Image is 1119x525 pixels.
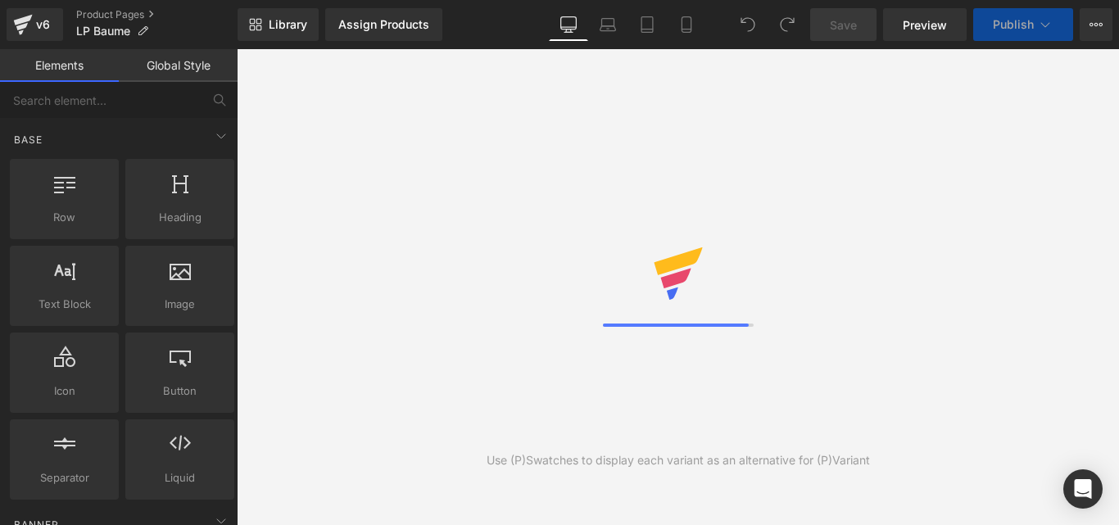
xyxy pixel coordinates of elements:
[130,382,229,400] span: Button
[15,296,114,313] span: Text Block
[33,14,53,35] div: v6
[130,296,229,313] span: Image
[549,8,588,41] a: Desktop
[830,16,857,34] span: Save
[130,209,229,226] span: Heading
[12,132,44,147] span: Base
[1080,8,1112,41] button: More
[15,469,114,487] span: Separator
[588,8,627,41] a: Laptop
[76,25,130,38] span: LP Baume
[627,8,667,41] a: Tablet
[732,8,764,41] button: Undo
[15,382,114,400] span: Icon
[119,49,238,82] a: Global Style
[15,209,114,226] span: Row
[973,8,1073,41] button: Publish
[903,16,947,34] span: Preview
[269,17,307,32] span: Library
[7,8,63,41] a: v6
[130,469,229,487] span: Liquid
[238,8,319,41] a: New Library
[993,18,1034,31] span: Publish
[883,8,967,41] a: Preview
[1063,469,1103,509] div: Open Intercom Messenger
[487,451,870,469] div: Use (P)Swatches to display each variant as an alternative for (P)Variant
[667,8,706,41] a: Mobile
[771,8,804,41] button: Redo
[76,8,238,21] a: Product Pages
[338,18,429,31] div: Assign Products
